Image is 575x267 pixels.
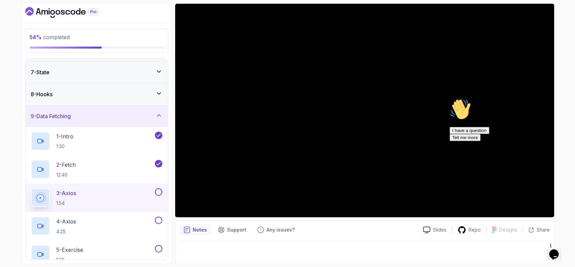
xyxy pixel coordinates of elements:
h3: 7 - State [31,68,50,76]
p: 2 - Fetch [57,161,76,169]
a: Dashboard [25,7,114,18]
p: Any issues? [267,226,295,233]
iframe: chat widget [547,240,568,260]
h3: 8 - Hooks [31,90,53,98]
p: Support [227,226,247,233]
div: 👋Hi! How can we help?I have a questionTell me more [3,3,124,45]
p: Notes [193,226,207,233]
p: 1:30 [57,143,74,150]
iframe: chat widget [447,96,568,237]
h3: 9 - Data Fetching [31,112,71,120]
button: 3-Axios1:54 [31,188,162,207]
p: 12:40 [57,171,76,178]
p: 4:25 [57,228,76,235]
button: Feedback button [253,224,299,235]
span: Hi! How can we help? [3,20,67,25]
button: notes button [180,224,211,235]
a: Slides [418,226,452,234]
button: 9-Data Fetching [26,105,168,127]
span: completed [30,34,70,41]
p: 1:28 [57,257,84,263]
span: 54 % [30,34,42,41]
p: 4 - Axios [57,217,76,225]
button: 8-Hooks [26,83,168,105]
p: Slides [433,226,447,233]
img: :wave: [3,3,24,24]
button: 4-Axios4:25 [31,217,162,236]
button: 7-State [26,61,168,83]
button: I have a question [3,31,42,38]
p: 1 - Intro [57,132,74,140]
button: Support button [214,224,251,235]
p: 3 - Axios [57,189,76,197]
p: 1:54 [57,200,76,207]
button: 5-Exercise1:28 [31,245,162,264]
button: 2-Fetch12:40 [31,160,162,179]
button: 1-Intro1:30 [31,132,162,151]
p: 5 - Exercise [57,246,84,254]
button: Tell me more [3,38,34,45]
